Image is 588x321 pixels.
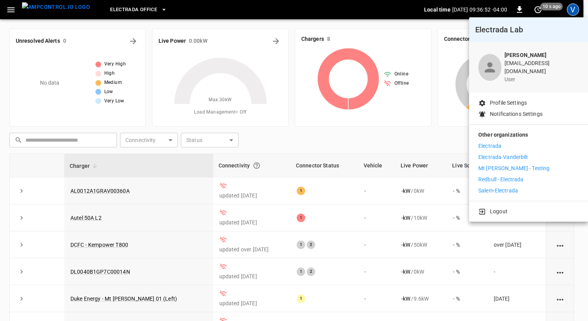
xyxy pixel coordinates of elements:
[490,99,527,107] p: Profile Settings
[478,153,528,161] p: Electrada-Vanderbilt
[478,131,579,142] p: Other organizations
[490,110,543,118] p: Notifications Settings
[504,75,579,84] p: user
[478,187,518,195] p: Salem-Electrada
[478,164,550,172] p: Mt [PERSON_NAME] - Testing
[478,54,501,81] div: profile-icon
[478,176,524,184] p: Redbull - Electrada
[504,59,579,75] p: [EMAIL_ADDRESS][DOMAIN_NAME]
[475,23,582,36] h6: Electrada Lab
[504,52,547,58] b: [PERSON_NAME]
[478,142,501,150] p: Electrada
[490,207,508,216] p: Logout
